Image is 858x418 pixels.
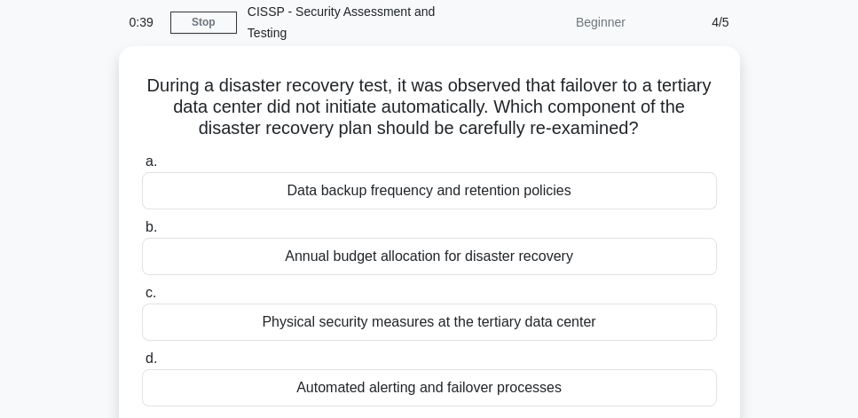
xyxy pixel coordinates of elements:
span: d. [146,351,157,366]
div: 4/5 [636,4,740,40]
span: b. [146,219,157,234]
div: Annual budget allocation for disaster recovery [142,238,717,275]
h5: During a disaster recovery test, it was observed that failover to a tertiary data center did not ... [140,75,719,140]
span: c. [146,285,156,300]
span: a. [146,154,157,169]
div: Automated alerting and failover processes [142,369,717,406]
div: Beginner [481,4,636,40]
div: Physical security measures at the tertiary data center [142,304,717,341]
div: 0:39 [119,4,170,40]
div: Data backup frequency and retention policies [142,172,717,209]
a: Stop [170,12,237,34]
